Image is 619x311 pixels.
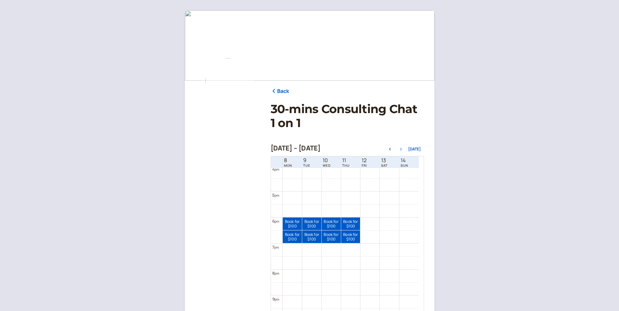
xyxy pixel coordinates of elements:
[272,244,279,250] div: 7
[275,167,279,172] span: pm
[272,270,279,276] div: 8
[275,271,279,276] span: pm
[303,163,310,167] span: TUE
[283,157,293,168] a: September 8, 2025
[302,219,321,229] span: Book for $100
[341,232,360,242] span: Book for $100
[275,193,279,198] span: pm
[341,219,360,229] span: Book for $100
[302,232,321,242] span: Book for $100
[401,163,408,167] span: SUN
[271,102,424,130] h1: 30-mins Consulting Chat 1 on 1
[322,219,341,229] span: Book for $100
[342,163,350,167] span: THU
[399,157,409,168] a: September 14, 2025
[360,157,368,168] a: September 12, 2025
[321,157,332,168] a: September 10, 2025
[323,157,331,163] span: 10
[341,157,351,168] a: September 11, 2025
[381,163,388,167] span: SAT
[284,157,292,163] span: 8
[272,166,279,172] div: 4
[275,219,279,224] span: pm
[284,163,292,167] span: MON
[283,232,302,242] span: Book for $100
[271,144,321,152] h2: [DATE] – [DATE]
[272,192,279,198] div: 5
[283,219,302,229] span: Book for $100
[362,163,367,167] span: FRI
[272,296,279,302] div: 9
[381,157,388,163] span: 13
[271,87,290,96] a: Back
[342,157,350,163] span: 11
[303,157,310,163] span: 9
[380,157,389,168] a: September 13, 2025
[272,218,279,224] div: 6
[302,157,312,168] a: September 9, 2025
[322,232,341,242] span: Book for $100
[408,147,421,151] button: [DATE]
[401,157,408,163] span: 14
[323,163,331,167] span: WED
[275,297,279,302] span: pm
[362,157,367,163] span: 12
[274,245,279,250] span: pm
